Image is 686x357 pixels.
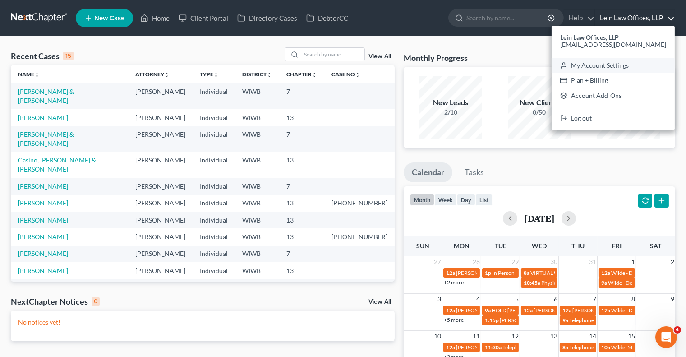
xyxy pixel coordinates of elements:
[552,111,675,126] a: Log out
[571,242,585,250] span: Thu
[213,72,219,78] i: unfold_more
[128,212,193,228] td: [PERSON_NAME]
[135,71,170,78] a: Attorneyunfold_more
[611,344,674,351] span: Wilde: Mediation via Zoom
[355,72,360,78] i: unfold_more
[286,71,317,78] a: Chapterunfold_more
[279,83,324,109] td: 7
[631,294,636,305] span: 8
[11,296,100,307] div: NextChapter Notices
[235,228,279,245] td: WIWB
[233,10,302,26] a: Directory Cases
[279,109,324,126] td: 13
[235,279,279,296] td: WIWB
[128,178,193,195] td: [PERSON_NAME]
[279,195,324,211] td: 13
[650,242,661,250] span: Sat
[301,48,364,61] input: Search by name...
[560,33,619,41] strong: Lein Law Offices, LLP
[18,216,68,224] a: [PERSON_NAME]
[485,269,491,276] span: 1p
[532,242,547,250] span: Wed
[193,228,235,245] td: Individual
[553,294,558,305] span: 6
[267,72,272,78] i: unfold_more
[404,162,452,182] a: Calendar
[279,228,324,245] td: 13
[235,178,279,195] td: WIWB
[128,126,193,152] td: [PERSON_NAME]
[18,88,74,104] a: [PERSON_NAME] & [PERSON_NAME]
[595,10,675,26] a: Lein Law Offices, LLP
[368,299,391,305] a: View All
[433,331,442,342] span: 10
[235,152,279,178] td: WIWB
[530,269,672,276] span: VIRTUAL WC Hearing - [PERSON_NAME] [PERSON_NAME]
[312,72,317,78] i: unfold_more
[541,279,585,286] span: Physical - Plaintiff -
[128,195,193,211] td: [PERSON_NAME]
[193,83,235,109] td: Individual
[485,307,491,314] span: 9a
[193,279,235,296] td: Individual
[562,307,571,314] span: 12a
[193,178,235,195] td: Individual
[514,294,520,305] span: 5
[472,256,481,267] span: 28
[235,109,279,126] td: WIWB
[670,294,675,305] span: 9
[368,53,391,60] a: View All
[457,194,475,206] button: day
[670,256,675,267] span: 2
[128,109,193,126] td: [PERSON_NAME]
[549,331,558,342] span: 13
[164,72,170,78] i: unfold_more
[446,307,455,314] span: 12a
[572,307,670,314] span: [PERSON_NAME] - Our RESP to DISC due
[235,195,279,211] td: WIWB
[128,246,193,262] td: [PERSON_NAME]
[549,256,558,267] span: 30
[235,262,279,279] td: WIWB
[279,246,324,262] td: 7
[444,316,464,323] a: +5 more
[502,344,654,351] span: Telephone WC Pre-Hearing [PERSON_NAME] [PERSON_NAME]
[193,126,235,152] td: Individual
[18,156,96,173] a: Casino, [PERSON_NAME] & [PERSON_NAME]
[331,71,360,78] a: Case Nounfold_more
[456,162,492,182] a: Tasks
[200,71,219,78] a: Typeunfold_more
[94,15,124,22] span: New Case
[475,194,493,206] button: list
[324,228,395,245] td: [PHONE_NUMBER]
[524,307,533,314] span: 12a
[136,10,174,26] a: Home
[525,213,554,223] h2: [DATE]
[18,130,74,147] a: [PERSON_NAME] & [PERSON_NAME]
[601,269,610,276] span: 12a
[279,279,324,296] td: 7
[174,10,233,26] a: Client Portal
[508,108,571,117] div: 0/50
[18,71,40,78] a: Nameunfold_more
[18,182,68,190] a: [PERSON_NAME]
[279,126,324,152] td: 7
[456,269,576,276] span: [PERSON_NAME] - ANS to 2nd Suit from Old Replic
[552,58,675,73] a: My Account Settings
[235,126,279,152] td: WIWB
[552,73,675,88] a: Plan + Billing
[34,72,40,78] i: unfold_more
[18,267,68,274] a: [PERSON_NAME]
[655,326,677,348] iframe: Intercom live chat
[627,331,636,342] span: 15
[601,344,610,351] span: 10a
[279,152,324,178] td: 13
[446,269,455,276] span: 12a
[128,228,193,245] td: [PERSON_NAME]
[433,256,442,267] span: 27
[235,212,279,228] td: WIWB
[674,326,681,334] span: 4
[63,52,74,60] div: 15
[410,194,434,206] button: month
[601,279,607,286] span: 9a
